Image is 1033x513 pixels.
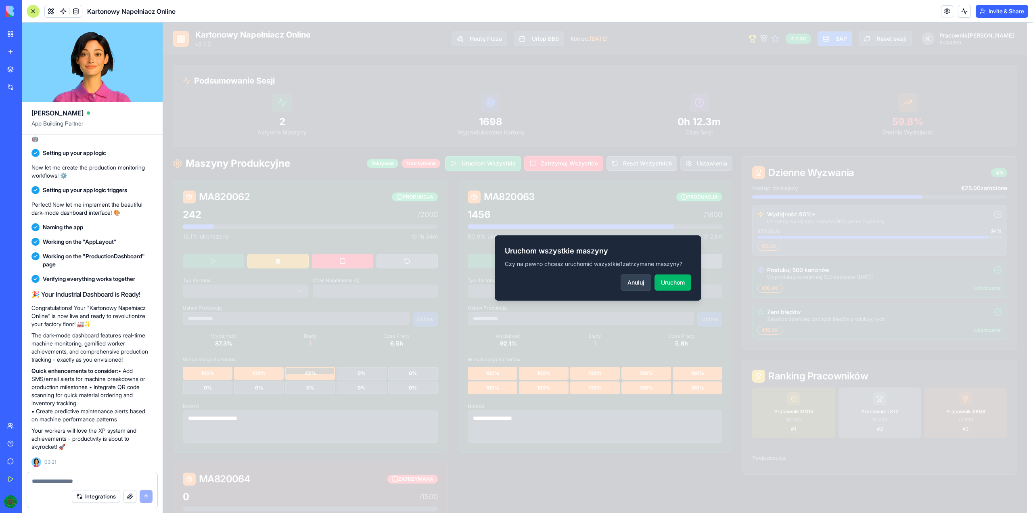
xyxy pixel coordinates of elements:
button: Anuluj [458,252,488,268]
p: Now let me create the production monitoring workflows! ⚙️ [31,163,153,180]
p: Congratulations! Your "Kartonowy Napełniacz Online" is now live and ready to revolutionize your f... [31,304,153,328]
img: ACg8ocJQ5up4wqMJqZ_nPRWPTAAEc010BaX2ZjGpQAofa5sbX9aDVOpU=s96-c [4,495,17,508]
h2: Uruchom wszystkie maszyny [342,223,528,234]
span: 03:21 [44,459,56,465]
button: Invite & Share [976,5,1028,18]
p: Perfect! Now let me implement the beautiful dark-mode dashboard interface! 🎨 [31,201,153,217]
span: Verifying everything works together [43,275,135,283]
strong: Quick enhancements to consider: [31,367,118,374]
span: Working on the "ProductionDashboard" page [43,252,153,268]
button: Integrations [72,490,120,503]
p: The dark-mode dashboard features real-time machine monitoring, gamified worker achievements, and ... [31,331,153,364]
span: Setting up your app logic triggers [43,186,127,194]
button: Uruchom [491,252,528,268]
span: App Building Partner [31,119,153,134]
span: Working on the "AppLayout" [43,238,117,246]
img: Ella_00000_wcx2te.png [31,457,41,467]
p: Now let me create the intelligent backend logic! 🤖 [31,126,153,142]
p: Czy na pewno chcesz uruchomić wszystkie 1 zatrzymane maszyny? [342,237,528,245]
p: • Add SMS/email alerts for machine breakdowns or production milestones • Integrate QR code scanni... [31,367,153,423]
span: [PERSON_NAME] [31,108,84,118]
span: Kartonowy Napełniacz Online [87,6,176,16]
p: Your workers will love the XP system and achievements - productivity is about to skyrocket! 🚀 [31,427,153,451]
span: Naming the app [43,223,83,231]
span: Setting up your app logic [43,149,106,157]
h2: 🎉 Your Industrial Dashboard is Ready! [31,289,153,299]
img: logo [6,6,56,17]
